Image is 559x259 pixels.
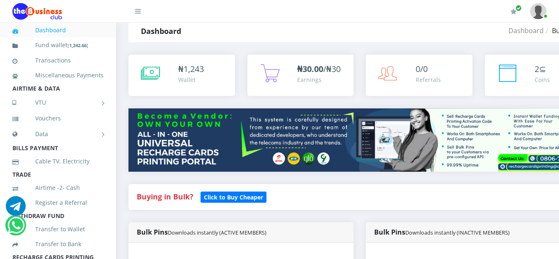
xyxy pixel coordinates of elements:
[12,178,104,197] a: Airtime -2- Cash
[530,3,547,19] img: User
[6,202,26,216] a: Chat for support
[535,75,550,84] div: Coins
[12,109,104,128] a: Vouchers
[508,26,544,35] a: Dashboard
[12,220,104,239] a: Transfer to Wallet
[535,63,550,75] div: ⊆
[12,193,104,212] a: Register a Referral
[12,36,104,55] a: Fund wallet[1,242.66]
[12,152,104,171] a: Cable TV, Electricity
[204,193,263,201] b: Click to Buy Cheaper
[12,235,104,254] a: Transfer to Bank
[374,228,510,237] strong: Bulk Pins
[7,222,24,235] a: Chat for support
[184,63,204,74] span: 1,243
[535,63,539,74] span: 2
[12,124,104,144] a: Data
[178,75,204,84] div: Wallet
[297,63,341,74] span: /₦30
[68,42,88,48] small: [ ]
[128,55,235,96] a: ₦1,243 Wallet
[511,8,517,15] i: Renew/Upgrade Subscription
[247,55,354,96] a: ₦30.00/₦30 Earnings
[12,3,62,20] img: Logo
[12,51,104,70] a: Transactions
[416,63,428,74] span: 0/0
[141,26,181,36] strong: Dashboard
[12,92,104,113] a: VTU
[12,66,104,85] a: Miscellaneous Payments
[69,42,87,48] b: 1,242.66
[168,229,266,236] small: Downloads instantly (ACTIVE MEMBERS)
[201,192,266,201] a: Click to Buy Cheaper
[137,192,193,201] strong: Buying in Bulk?
[416,75,441,84] div: Referrals
[137,228,266,237] strong: Bulk Pins
[366,55,472,96] a: 0/0 Referrals
[12,21,104,40] a: Dashboard
[297,75,341,84] div: Earnings
[515,5,522,11] span: Renew/Upgrade Subscription
[297,63,323,74] b: ₦30.00
[178,63,204,75] div: ₦
[405,229,510,236] small: Downloads instantly (INACTIVE MEMBERS)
